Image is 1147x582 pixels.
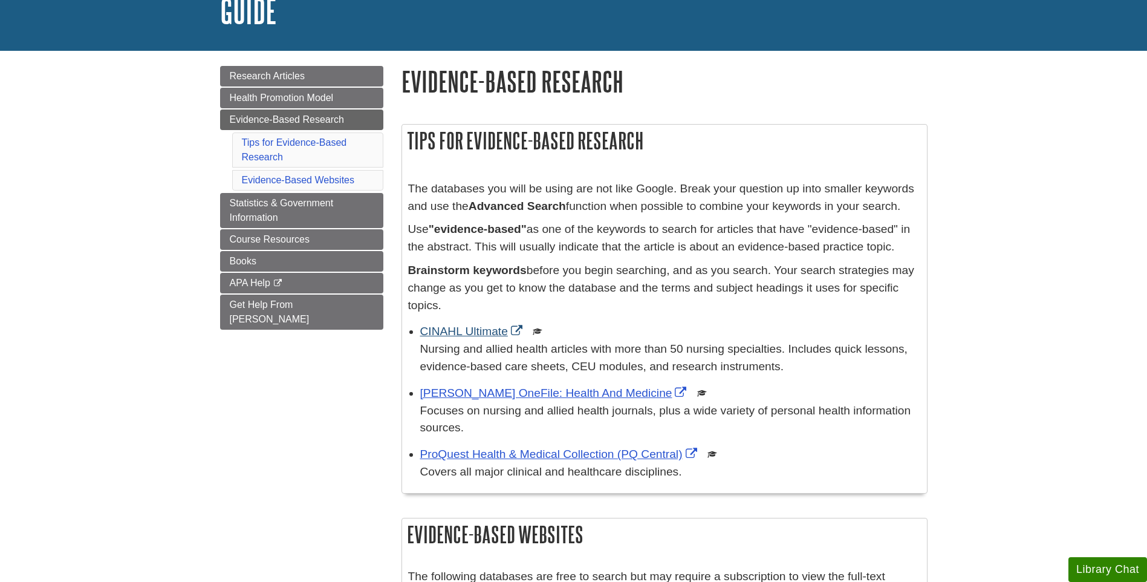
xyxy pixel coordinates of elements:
[408,221,921,256] p: Use as one of the keywords to search for articles that have "evidence-based" in the abstract. Thi...
[429,223,527,235] strong: "evidence-based"
[220,88,383,108] a: Health Promotion Model
[230,234,310,244] span: Course Resources
[230,256,256,266] span: Books
[1068,557,1147,582] button: Library Chat
[697,388,707,398] img: Scholarly or Peer Reviewed
[220,295,383,330] a: Get Help From [PERSON_NAME]
[230,278,270,288] span: APA Help
[420,448,700,460] a: Link opens in new window
[469,200,566,212] strong: Advanced Search
[420,387,690,399] a: Link opens in new window
[242,137,347,162] a: Tips for Evidence-Based Research
[408,180,921,215] p: The databases you will be using are not like Google. Break your question up into smaller keywords...
[230,71,305,81] span: Research Articles
[402,125,927,157] h2: Tips for Evidence-Based Research
[230,114,344,125] span: Evidence-Based Research
[420,341,921,376] p: Nursing and allied health articles with more than 50 nursing specialties. Includes quick lessons,...
[220,193,383,228] a: Statistics & Government Information
[273,280,283,287] i: This link opens in a new window
[420,402,921,437] p: Focuses on nursing and allied health journals, plus a wide variety of personal health information...
[408,264,527,276] strong: Brainstorm keywords
[401,66,928,97] h1: Evidence-Based Research
[220,66,383,87] a: Research Articles
[230,299,310,324] span: Get Help From [PERSON_NAME]
[220,273,383,293] a: APA Help
[220,66,383,330] div: Guide Page Menu
[230,93,334,103] span: Health Promotion Model
[220,229,383,250] a: Course Resources
[420,463,921,481] p: Covers all major clinical and healthcare disciplines.
[220,110,383,130] a: Evidence-Based Research
[408,262,921,314] p: before you begin searching, and as you search. Your search strategies may change as you get to kn...
[420,325,525,338] a: Link opens in new window
[242,175,354,185] a: Evidence-Based Websites
[402,518,927,551] h2: Evidence-Based Websites
[220,251,383,272] a: Books
[533,327,542,336] img: Scholarly or Peer Reviewed
[230,198,334,223] span: Statistics & Government Information
[707,450,717,459] img: Scholarly or Peer Reviewed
